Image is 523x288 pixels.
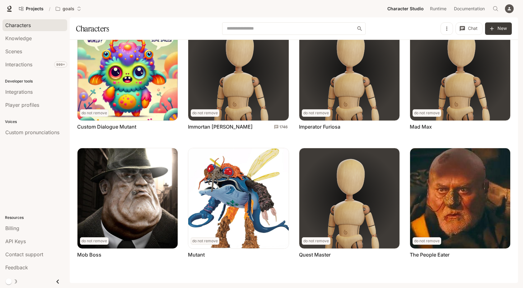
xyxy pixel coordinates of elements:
[77,148,178,248] img: Mob Boss
[410,251,450,258] a: The People Eater
[485,22,512,35] button: New
[46,6,53,12] div: /
[430,5,446,13] span: Runtime
[489,2,502,15] button: Open Command Menu
[387,5,424,13] span: Character Studio
[410,123,432,130] a: Mad Max
[299,123,340,130] a: Imperator Furiosa
[188,148,288,248] img: Mutant
[76,22,109,35] h1: Characters
[299,251,331,258] a: Quest Master
[455,22,483,35] button: Chat
[454,5,485,13] span: Documentation
[385,2,426,15] a: Character Studio
[53,2,84,15] button: Open workspace menu
[427,2,450,15] a: Runtime
[274,124,288,130] a: Total conversations
[188,251,205,258] a: Mutant
[63,6,74,12] p: goals
[410,148,510,248] img: The People Eater
[77,123,136,130] a: Custom Dialogue Mutant
[26,6,44,12] span: Projects
[450,2,488,15] a: Documentation
[299,148,399,248] img: Quest Master
[77,251,101,258] a: Mob Boss
[16,2,46,15] a: Go to projects
[279,124,288,130] p: 1746
[188,123,253,130] a: Immortan [PERSON_NAME]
